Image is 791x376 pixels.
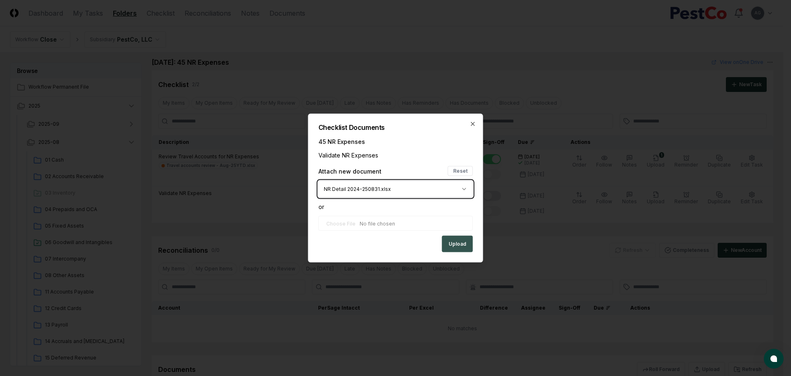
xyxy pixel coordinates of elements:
div: 45 NR Expenses [318,137,473,146]
div: Attach new document [318,167,381,175]
div: or [318,202,473,211]
button: Upload [442,236,473,252]
button: Reset [448,166,473,176]
h2: Checklist Documents [318,124,473,131]
div: Validate NR Expenses [318,151,473,160]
